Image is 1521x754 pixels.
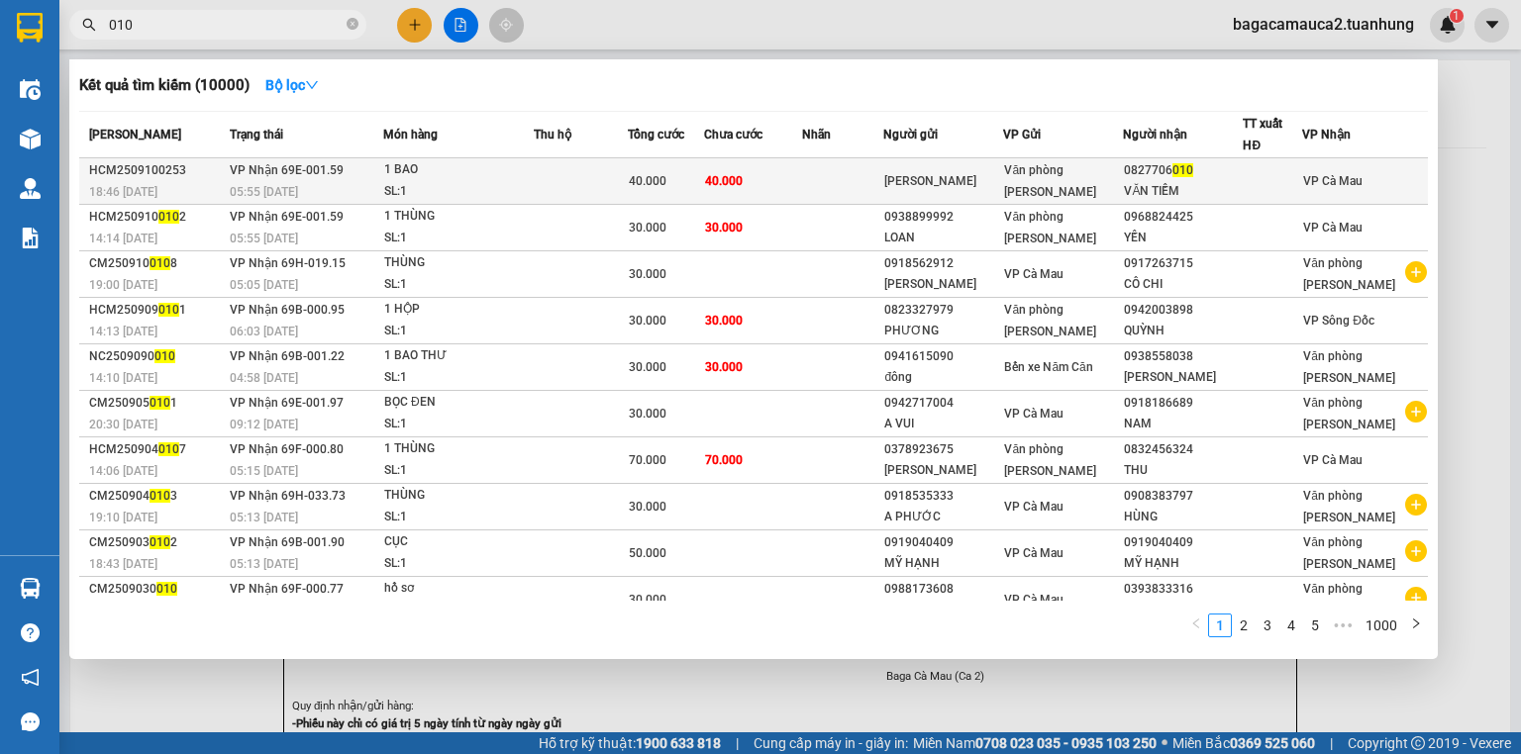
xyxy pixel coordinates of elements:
div: KIỀU [884,600,1002,620]
li: Previous Page [1184,613,1208,637]
div: [PERSON_NAME] [1124,367,1242,388]
li: 3 [1256,613,1279,637]
span: plus-circle [1405,401,1427,423]
span: VP Nhận [1302,128,1351,141]
span: 05:13 [DATE] [230,511,298,524]
a: 3 [1257,614,1278,636]
div: SL: 1 [384,321,533,342]
span: 010 [150,256,170,270]
li: 85 [PERSON_NAME] [9,44,377,68]
span: 40.000 [705,174,743,188]
div: SL: 1 [384,507,533,528]
div: 0918535333 [884,486,1002,507]
a: 2 [1233,614,1255,636]
div: THU [1124,460,1242,481]
div: SL: 1 [384,228,533,249]
span: [PERSON_NAME] [89,128,181,141]
li: 1 [1208,613,1232,637]
a: 5 [1304,614,1326,636]
span: Tổng cước [628,128,684,141]
div: 0393833316 [1124,579,1242,600]
div: 0942003898 [1124,300,1242,321]
div: 0918562912 [884,253,1002,274]
div: 0942717004 [884,393,1002,414]
span: 30.000 [629,500,666,514]
span: VP Nhận 69H-019.15 [230,256,346,270]
span: close-circle [347,16,358,35]
div: 1 BAO [384,159,533,181]
div: 0988173608 [884,579,1002,600]
li: 4 [1279,613,1303,637]
div: 0827706 [1124,160,1242,181]
span: 19:10 [DATE] [89,511,157,524]
span: question-circle [21,623,40,642]
span: 06:03 [DATE] [230,325,298,338]
div: 0918186689 [1124,393,1242,414]
span: VP Nhận 69B-001.22 [230,349,345,363]
div: THÙNG [384,252,533,274]
span: message [21,712,40,731]
span: Văn phòng [PERSON_NAME] [1303,256,1395,292]
span: Văn phòng [PERSON_NAME] [1303,535,1395,571]
div: QUỲNH [1124,321,1242,341]
span: Người nhận [1123,128,1187,141]
span: VP Nhận 69E-001.59 [230,210,344,224]
div: SL: 1 [384,181,533,203]
span: 40.000 [629,174,666,188]
span: Văn phòng [PERSON_NAME] [1004,210,1096,245]
input: Tìm tên, số ĐT hoặc mã đơn [109,14,343,36]
div: 0941615090 [884,346,1002,367]
span: Văn phòng [PERSON_NAME] [1004,303,1096,338]
span: VP Cà Mau [1004,267,1064,281]
span: VP Nhận 69F-000.80 [230,442,344,456]
div: SL: 1 [384,367,533,389]
div: HCM250904 7 [89,439,224,460]
span: 14:13 [DATE] [89,325,157,338]
li: 02839.63.63.63 [9,68,377,93]
span: left [1190,617,1202,629]
div: [PERSON_NAME] [884,460,1002,481]
div: CM250903 2 [89,532,224,553]
span: 010 [156,582,177,596]
span: VP Nhận 69E-001.59 [230,163,344,177]
li: Next 5 Pages [1327,613,1359,637]
span: 70.000 [705,453,743,467]
span: 14:10 [DATE] [89,371,157,385]
span: 14:06 [DATE] [89,464,157,478]
span: VP Cà Mau [1004,593,1064,607]
span: Văn phòng [PERSON_NAME] [1303,349,1395,385]
div: 0378923675 [884,439,1002,460]
span: 30.000 [629,314,666,328]
span: 30.000 [629,407,666,421]
span: VP Nhận 69B-000.95 [230,303,345,317]
div: HCM2509100253 [89,160,224,181]
span: VP Nhận 69B-001.90 [230,535,345,549]
div: SL: 1 [384,414,533,435]
div: 0823327979 [884,300,1002,321]
div: 0938899992 [884,207,1002,228]
div: 0917263715 [1124,253,1242,274]
div: đông [884,367,1002,388]
span: plus-circle [1405,494,1427,516]
span: VP Cà Mau [1004,546,1064,560]
span: VP Cà Mau [1004,407,1064,421]
img: warehouse-icon [20,129,41,149]
div: MỸ HẠNH [884,553,1002,574]
div: 0908383797 [1124,486,1242,507]
span: right [1410,617,1422,629]
span: 30.000 [705,314,743,328]
img: warehouse-icon [20,178,41,199]
div: 0968824425 [1124,207,1242,228]
li: Next Page [1404,613,1428,637]
div: thiên [1124,600,1242,620]
div: CM250904 3 [89,486,224,507]
span: 14:14 [DATE] [89,232,157,245]
span: 30.000 [629,267,666,281]
span: 010 [1172,163,1193,177]
span: 010 [150,535,170,549]
span: 05:05 [DATE] [230,278,298,292]
span: TT xuất HĐ [1243,117,1282,152]
span: Văn phòng [PERSON_NAME] [1004,442,1096,478]
li: 5 [1303,613,1327,637]
div: CỤC [384,531,533,553]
